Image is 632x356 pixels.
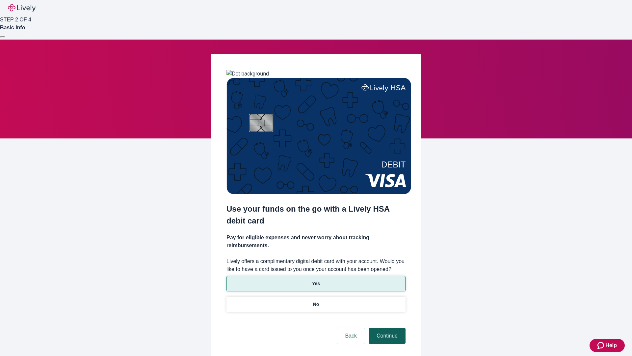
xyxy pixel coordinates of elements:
[337,328,365,344] button: Back
[590,339,625,352] button: Zendesk support iconHelp
[226,203,406,227] h2: Use your funds on the go with a Lively HSA debit card
[605,341,617,349] span: Help
[226,234,406,250] h4: Pay for eligible expenses and never worry about tracking reimbursements.
[226,297,406,312] button: No
[8,4,36,12] img: Lively
[312,280,320,287] p: Yes
[313,301,319,308] p: No
[597,341,605,349] svg: Zendesk support icon
[226,276,406,291] button: Yes
[226,70,269,78] img: Dot background
[226,78,411,194] img: Debit card
[226,257,406,273] label: Lively offers a complimentary digital debit card with your account. Would you like to have a card...
[369,328,406,344] button: Continue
